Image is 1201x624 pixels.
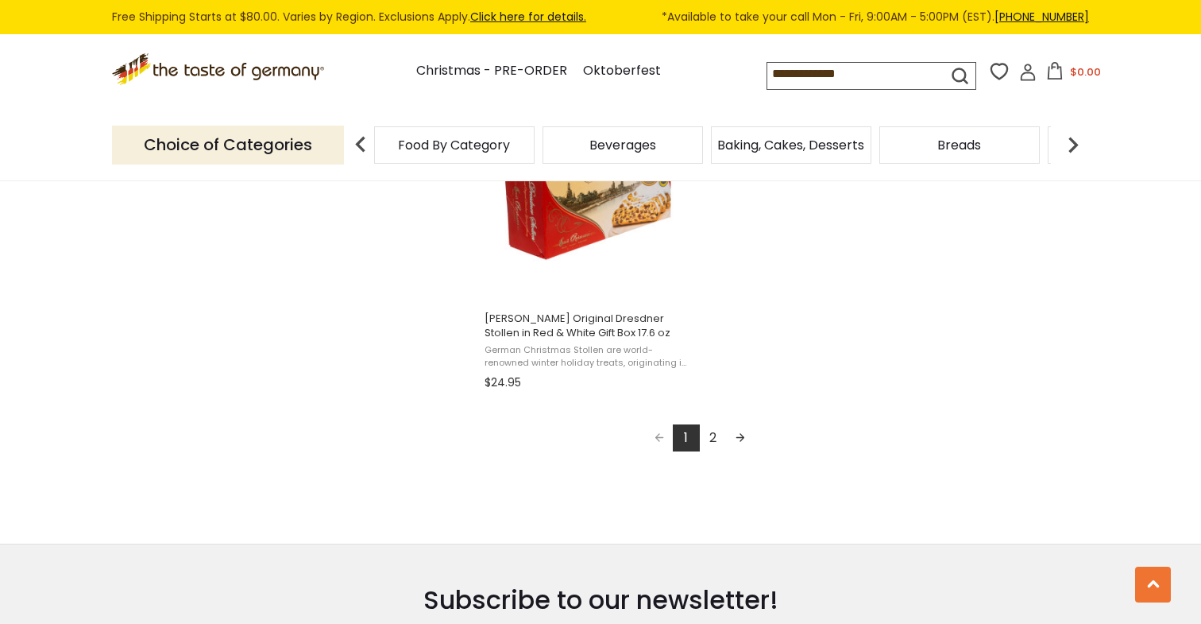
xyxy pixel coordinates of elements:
a: Emil Reimann Original Dresdner Stollen in Red & White Gift Box 17.6 oz [482,61,693,395]
p: Choice of Categories [112,126,344,165]
a: Baking, Cakes, Desserts [717,139,864,151]
h3: Subscribe to our newsletter! [282,584,919,616]
a: Christmas - PRE-ORDER [416,60,567,82]
a: Beverages [589,139,656,151]
span: German Christmas Stollen are world-renowned winter holiday treats, originating in the 14th centur... [485,344,690,369]
a: 1 [673,424,700,452]
span: [PERSON_NAME] Original Dresdner Stollen in Red & White Gift Box 17.6 oz [485,312,690,340]
a: Breads [937,139,981,151]
span: $24.95 [485,374,521,391]
a: Next page [727,424,754,452]
div: Free Shipping Starts at $80.00. Varies by Region. Exclusions Apply. [112,8,1089,26]
img: next arrow [1057,129,1089,161]
div: Pagination [485,424,914,456]
button: $0.00 [1040,62,1107,86]
a: Oktoberfest [583,60,661,82]
a: 2 [700,424,727,452]
a: Click here for details. [470,9,586,25]
a: Food By Category [398,139,510,151]
span: $0.00 [1070,64,1101,79]
a: [PHONE_NUMBER] [994,9,1089,25]
img: previous arrow [345,129,377,161]
span: *Available to take your call Mon - Fri, 9:00AM - 5:00PM (EST). [662,8,1089,26]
